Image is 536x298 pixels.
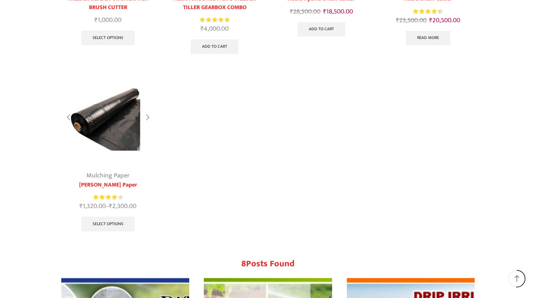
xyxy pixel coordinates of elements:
span: – [60,201,156,211]
bdi: 20,500.00 [429,15,460,26]
div: Rated 4.27 out of 5 [93,193,123,201]
bdi: 23,500.00 [396,15,427,26]
a: Mulching Paper [86,170,130,181]
bdi: 2,300.00 [109,201,136,212]
span: ₹ [323,6,326,17]
a: Read more about “Heera Brush Cutter” [406,31,450,46]
span: ₹ [429,15,432,26]
a: Select options for “WEEDER BLADE FOR BACKPACK BRUSH CUTTER” [81,31,135,45]
div: Rated 4.55 out of 5 [413,8,443,15]
span: 8 [241,256,246,271]
span: Rated out of 5 [93,193,119,201]
a: [PERSON_NAME] Paper [60,181,156,189]
span: Posts found [246,256,295,271]
span: Rated out of 5 [413,8,440,15]
bdi: 4,000.00 [201,23,229,34]
bdi: 28,500.00 [290,6,321,17]
span: ₹ [109,201,112,212]
span: ₹ [94,15,98,26]
span: ₹ [79,201,83,212]
img: Heera Mulching Paper [60,69,156,165]
a: Add to cart: “Heera Hybrid Brush Cutter” [298,22,345,37]
span: ₹ [201,23,204,34]
bdi: 1,000.00 [94,15,121,26]
bdi: 18,500.00 [323,6,353,17]
span: ₹ [290,6,293,17]
bdi: 1,320.00 [79,201,106,212]
a: Add to cart: “HEERA BRUSHCUTTER'S WEEDER TILLER GEARBOX COMBO” [191,39,238,54]
a: Select options for “Heera Mulching Paper” [81,217,135,231]
span: Rated out of 5 [200,16,229,24]
div: Rated 5.00 out of 5 [200,16,229,24]
span: ₹ [396,15,399,26]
